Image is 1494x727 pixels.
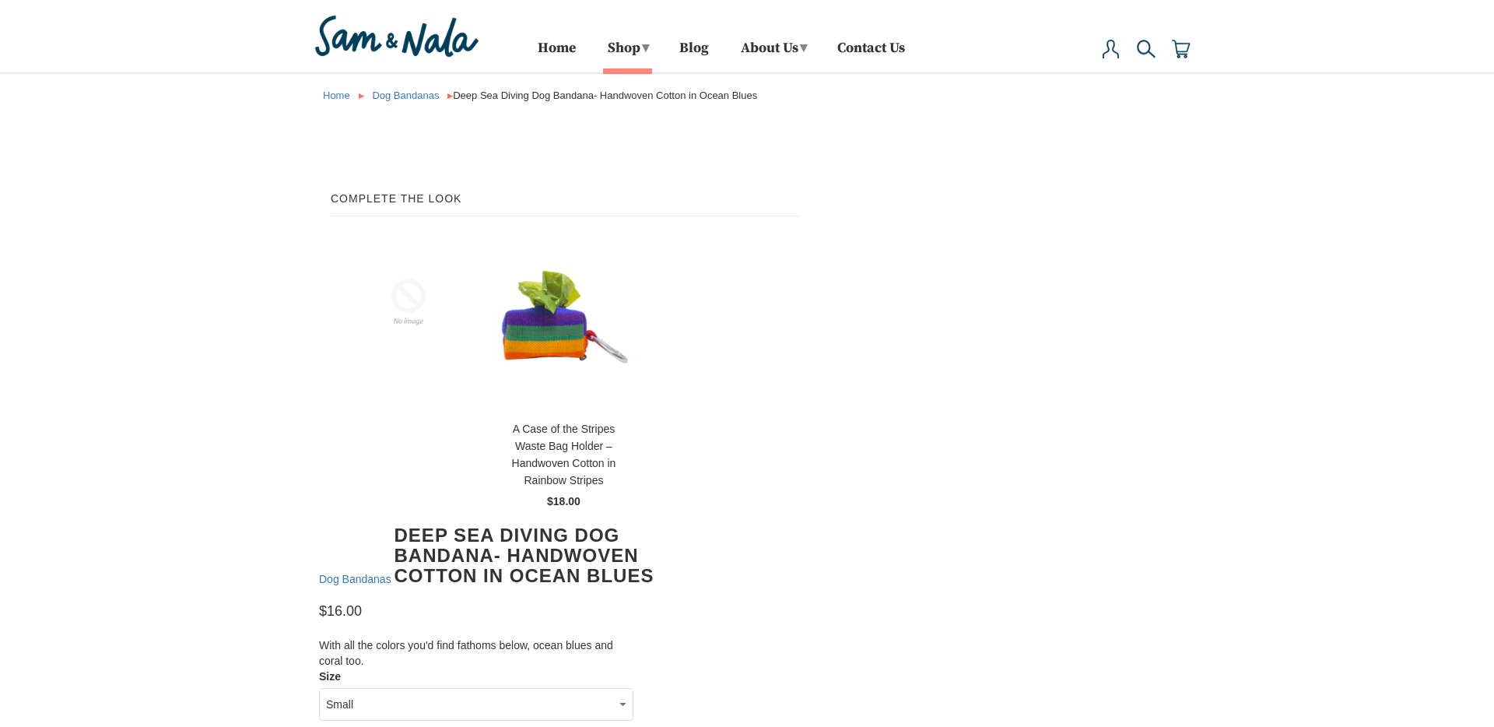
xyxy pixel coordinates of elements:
h5: Complete the Look [331,193,801,216]
img: Deep Sea Diving Dog Bandana- Handwoven Cotton in Ocean Blues [498,236,630,412]
a: About Us▾ [735,34,811,68]
strong: $18.00 [547,495,580,507]
a: My Account [1102,40,1120,74]
img: or.png [447,93,453,99]
div: Deep Sea Diving Dog Bandana- Handwoven Cotton in Ocean Blues [323,89,1218,104]
a: Dog Bandanas [372,90,439,101]
a: Home [538,43,576,68]
a: Home [323,90,350,101]
img: cart-icon [1172,40,1191,58]
a: Deep Sea Diving Dog Bandana- Handwoven Cotton in Ocean Blues A Case of the Stripes Waste Bag Hold... [498,236,630,509]
a: Deep Sea Diving Dog Bandana- Handwoven Cotton in Ocean Blues [342,236,475,376]
span: ▾ [642,39,649,57]
img: or.png [359,93,364,99]
a: Shop▾ [602,34,653,68]
img: search-icon [1137,40,1156,58]
h1: Deep Sea Diving Dog Bandana- Handwoven Cotton in Ocean Blues [395,525,709,587]
img: Sam & Nala [311,12,482,61]
img: user-icon [1102,40,1120,58]
p: A Case of the Stripes Waste Bag Holder – Handwoven Cotton in Rainbow Stripes [498,420,630,489]
a: Search [1137,40,1156,74]
a: Contact Us [837,43,905,68]
a: Dog Bandanas [319,572,391,585]
img: Deep Sea Diving Dog Bandana- Handwoven Cotton in Ocean Blues [342,236,475,368]
span: $16.00 [319,603,362,619]
a: Blog [679,43,709,68]
label: Size [319,669,341,684]
span: ▾ [800,39,807,57]
div: With all the colors you'd find fathoms below, ocean blues and coral too. [319,637,633,669]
